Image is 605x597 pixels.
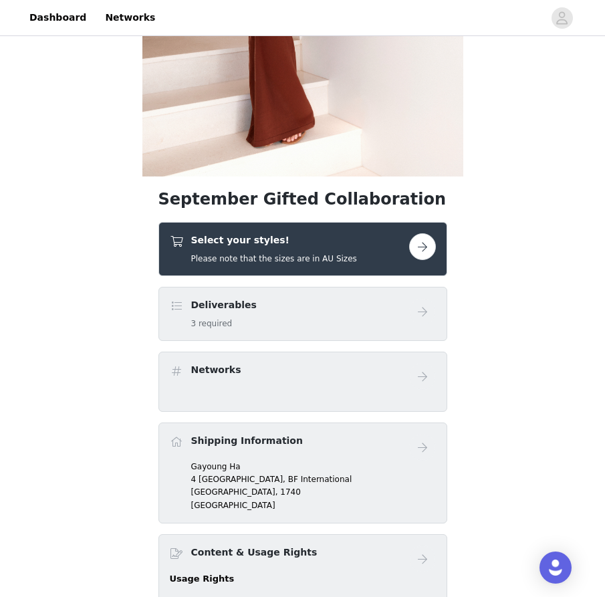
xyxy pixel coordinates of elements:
[280,487,301,497] span: 1740
[191,434,303,448] h4: Shipping Information
[158,222,447,276] div: Select your styles!
[97,3,163,33] a: Networks
[191,318,257,330] h5: 3 required
[191,546,318,560] h4: Content & Usage Rights
[191,499,436,511] p: [GEOGRAPHIC_DATA]
[191,461,436,473] p: Gayoung Ha
[191,298,257,312] h4: Deliverables
[539,552,572,584] div: Open Intercom Messenger
[191,487,278,497] span: [GEOGRAPHIC_DATA],
[191,473,436,485] p: 4 [GEOGRAPHIC_DATA], BF International
[556,7,568,29] div: avatar
[191,253,357,265] h5: Please note that the sizes are in AU Sizes
[21,3,94,33] a: Dashboard
[158,423,447,523] div: Shipping Information
[158,187,447,211] h1: September Gifted Collaboration
[191,363,241,377] h4: Networks
[170,574,235,584] strong: Usage Rights
[158,287,447,341] div: Deliverables
[158,352,447,412] div: Networks
[191,233,357,247] h4: Select your styles!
